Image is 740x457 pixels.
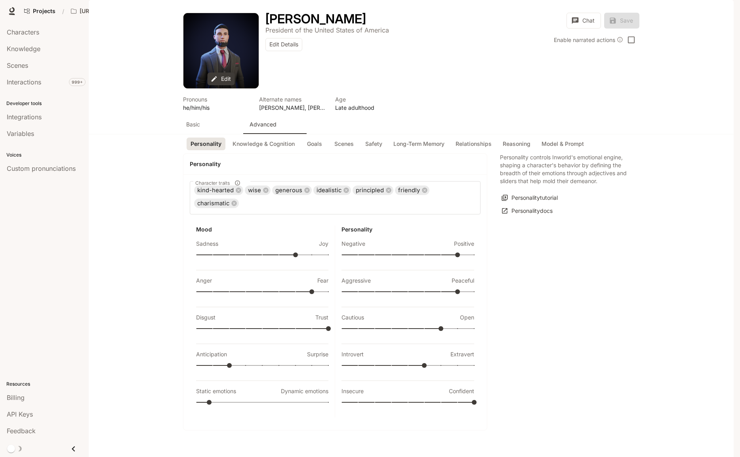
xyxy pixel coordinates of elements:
button: Knowledge & Cognition [229,138,299,151]
p: Extravert [450,350,474,358]
div: kind-hearted [194,185,243,195]
h4: Personality [190,160,481,168]
button: Personality [187,138,225,151]
p: Aggressive [341,277,371,285]
p: Confident [449,387,474,395]
button: Long-Term Memory [389,138,448,151]
button: Character traits [232,178,243,188]
p: Trust [315,314,328,321]
p: Static emotions [196,387,236,395]
p: Anger [196,277,212,285]
div: principled [353,185,393,195]
p: Introvert [341,350,364,358]
button: Edit Details [265,38,302,51]
p: Advanced [250,120,277,128]
h1: [PERSON_NAME] [265,11,366,27]
p: Late adulthood [335,103,402,112]
a: Go to projects [21,3,59,19]
span: Projects [33,8,55,15]
button: Open character details dialog [335,95,402,112]
p: Joy [319,240,328,248]
p: Negative [341,240,365,248]
p: Personality controls Inworld's emotional engine, shaping a character's behavior by defining the b... [500,153,627,185]
p: Age [335,95,402,103]
button: Edit [208,73,235,86]
p: Disgust [196,314,216,321]
span: charismatic [194,199,233,208]
div: Avatar image [183,13,259,88]
p: Peaceful [452,277,474,285]
div: wise [245,185,271,195]
p: Surprise [307,350,328,358]
a: Personalitydocs [500,205,555,218]
button: Goals [302,138,327,151]
p: Basic [186,120,200,128]
span: generous [272,186,305,195]
button: Safety [361,138,386,151]
span: idealistic [313,186,345,195]
button: Open character details dialog [183,95,250,112]
p: Fear [317,277,328,285]
p: [URL] Characters [80,8,124,15]
span: kind-hearted [194,186,237,195]
p: Dynamic emotions [281,387,328,395]
p: Anticipation [196,350,227,358]
div: / [59,7,67,15]
p: President of the United States of America [265,26,389,34]
button: Open character details dialog [265,13,366,25]
p: he/him/his [183,103,250,112]
p: Insecure [341,387,364,395]
button: Open character details dialog [259,95,326,112]
button: Model & Prompt [538,138,588,151]
button: Personalitytutorial [500,191,560,205]
p: [PERSON_NAME], [PERSON_NAME] [259,103,326,112]
p: Cautious [341,314,364,321]
div: charismatic [194,199,239,208]
span: principled [353,186,387,195]
button: Chat [566,13,601,29]
h6: Mood [196,226,328,233]
span: friendly [395,186,423,195]
div: friendly [395,185,429,195]
p: Alternate names [259,95,326,103]
p: Sadness [196,240,218,248]
span: wise [245,186,264,195]
div: Enable narrated actions [554,36,623,44]
h6: Personality [341,226,474,233]
p: Positive [454,240,474,248]
p: Open [460,314,474,321]
p: Pronouns [183,95,250,103]
button: Reasoning [499,138,534,151]
button: Open character details dialog [265,25,389,35]
div: generous [272,185,312,195]
span: Character traits [195,180,230,186]
button: Relationships [452,138,496,151]
button: Open character avatar dialog [183,13,259,88]
button: Open workspace menu [67,3,136,19]
button: Scenes [330,138,358,151]
div: idealistic [313,185,351,195]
